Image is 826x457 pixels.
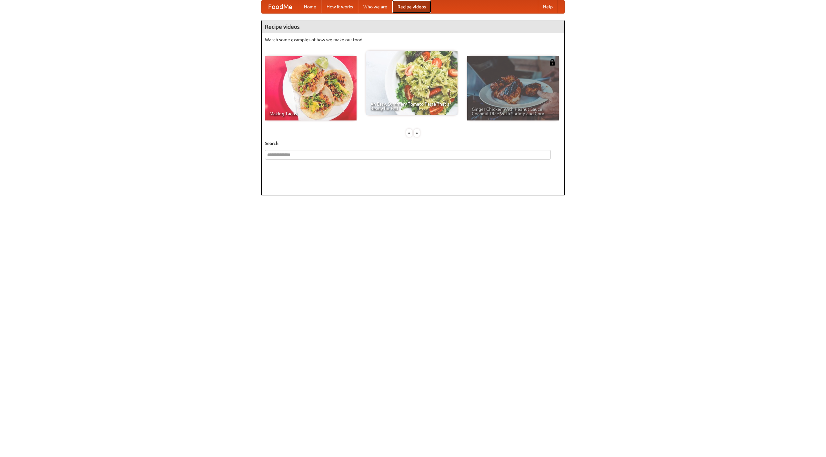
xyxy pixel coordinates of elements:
p: Watch some examples of how we make our food! [265,36,561,43]
a: Home [299,0,321,13]
a: An Easy, Summery Tomato Pasta That's Ready for Fall [366,51,458,115]
h5: Search [265,140,561,147]
span: An Easy, Summery Tomato Pasta That's Ready for Fall [370,102,453,111]
a: FoodMe [262,0,299,13]
span: Making Tacos [269,111,352,116]
h4: Recipe videos [262,20,564,33]
a: How it works [321,0,358,13]
img: 483408.png [549,59,556,66]
a: Recipe videos [392,0,431,13]
a: Who we are [358,0,392,13]
a: Help [538,0,558,13]
div: « [406,129,412,137]
div: » [414,129,420,137]
a: Making Tacos [265,56,357,120]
